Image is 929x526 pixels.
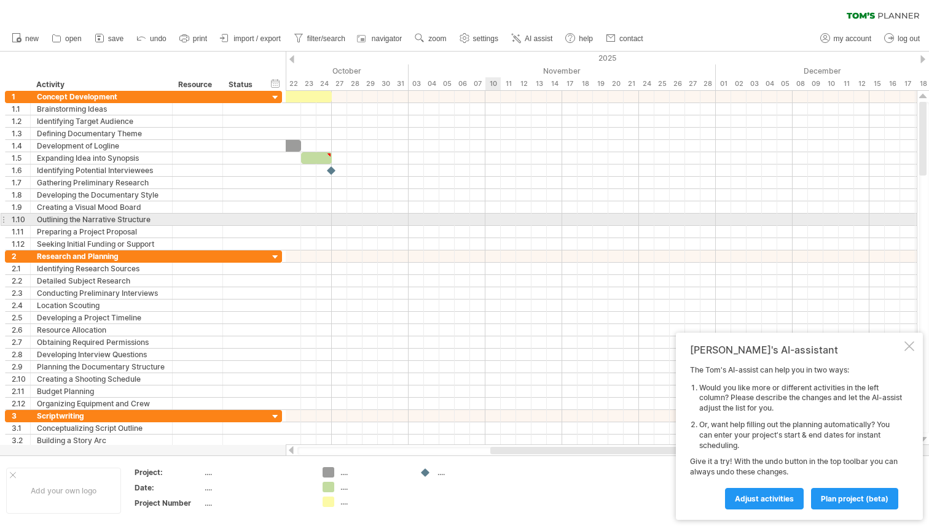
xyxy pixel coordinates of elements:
[716,77,731,90] div: Monday, 1 December 2025
[619,34,643,43] span: contact
[37,422,166,434] div: Conceptualizing Script Outline
[834,34,871,43] span: my account
[808,77,823,90] div: Tuesday, 9 December 2025
[37,91,166,102] div: Concept Development
[12,140,30,152] div: 1.4
[340,482,407,492] div: ....
[608,77,624,90] div: Thursday, 20 November 2025
[12,189,30,201] div: 1.8
[12,164,30,176] div: 1.6
[37,115,166,127] div: Identifying Target Audience
[699,383,902,414] li: Would you like more or different activities in the left column? Please describe the changes and l...
[485,77,501,90] div: Monday, 10 November 2025
[811,488,898,509] a: plan project (beta)
[12,115,30,127] div: 1.2
[12,263,30,274] div: 2.1
[393,77,409,90] div: Friday, 31 October 2025
[307,34,345,43] span: filter/search
[332,77,347,90] div: Monday, 27 October 2025
[579,34,593,43] span: help
[347,77,363,90] div: Tuesday, 28 October 2025
[881,31,923,47] a: log out
[817,31,875,47] a: my account
[624,77,639,90] div: Friday, 21 November 2025
[777,77,793,90] div: Friday, 5 December 2025
[12,250,30,262] div: 2
[133,31,170,47] a: undo
[37,410,166,422] div: Scriptwriting
[12,152,30,164] div: 1.5
[37,435,166,446] div: Building a Story Arc
[735,494,794,503] span: Adjust activities
[12,385,30,397] div: 2.11
[439,77,455,90] div: Wednesday, 5 November 2025
[821,494,888,503] span: plan project (beta)
[37,336,166,348] div: Obtaining Required Permissions
[301,77,316,90] div: Thursday, 23 October 2025
[12,201,30,213] div: 1.9
[12,300,30,311] div: 2.4
[690,344,902,356] div: [PERSON_NAME]'s AI-assistant
[12,361,30,373] div: 2.9
[12,324,30,336] div: 2.6
[793,77,808,90] div: Monday, 8 December 2025
[37,103,166,115] div: Brainstorming Ideas
[639,77,654,90] div: Monday, 24 November 2025
[12,238,30,250] div: 1.12
[823,77,839,90] div: Wednesday, 10 December 2025
[670,77,685,90] div: Wednesday, 26 November 2025
[135,498,202,508] div: Project Number
[37,349,166,360] div: Developing Interview Questions
[699,420,902,451] li: Or, want help filling out the planning automatically? You can enter your project's start & end da...
[37,361,166,373] div: Planning the Documentary Structure
[37,312,166,323] div: Developing a Project Timeline
[562,31,597,47] a: help
[217,31,284,47] a: import / export
[178,79,216,91] div: Resource
[12,349,30,360] div: 2.8
[898,34,920,43] span: log out
[37,164,166,176] div: Identifying Potential Interviewees
[37,201,166,213] div: Creating a Visual Mood Board
[869,77,885,90] div: Monday, 15 December 2025
[37,140,166,152] div: Development of Logline
[12,128,30,139] div: 1.3
[363,77,378,90] div: Wednesday, 29 October 2025
[150,34,167,43] span: undo
[900,77,915,90] div: Wednesday, 17 December 2025
[12,312,30,323] div: 2.5
[37,177,166,188] div: Gathering Preliminary Research
[437,467,504,478] div: ....
[286,77,301,90] div: Wednesday, 22 October 2025
[37,275,166,287] div: Detailed Subject Research
[603,31,647,47] a: contact
[37,250,166,262] div: Research and Planning
[340,497,407,507] div: ....
[135,467,202,478] div: Project:
[37,152,166,164] div: Expanding Idea into Synopsis
[516,77,531,90] div: Wednesday, 12 November 2025
[525,34,552,43] span: AI assist
[12,275,30,287] div: 2.2
[762,77,777,90] div: Thursday, 4 December 2025
[37,238,166,250] div: Seeking Initial Funding or Support
[92,31,127,47] a: save
[457,31,502,47] a: settings
[355,31,406,47] a: navigator
[176,31,211,47] a: print
[12,435,30,446] div: 3.2
[593,77,608,90] div: Wednesday, 19 November 2025
[37,287,166,299] div: Conducting Preliminary Interviews
[37,214,166,225] div: Outlining the Narrative Structure
[578,77,593,90] div: Tuesday, 18 November 2025
[378,77,393,90] div: Thursday, 30 October 2025
[37,226,166,238] div: Preparing a Project Proposal
[12,410,30,422] div: 3
[193,34,207,43] span: print
[508,31,556,47] a: AI assist
[37,300,166,311] div: Location Scouting
[455,77,470,90] div: Thursday, 6 November 2025
[25,34,39,43] span: new
[37,373,166,385] div: Creating a Shooting Schedule
[470,77,485,90] div: Friday, 7 November 2025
